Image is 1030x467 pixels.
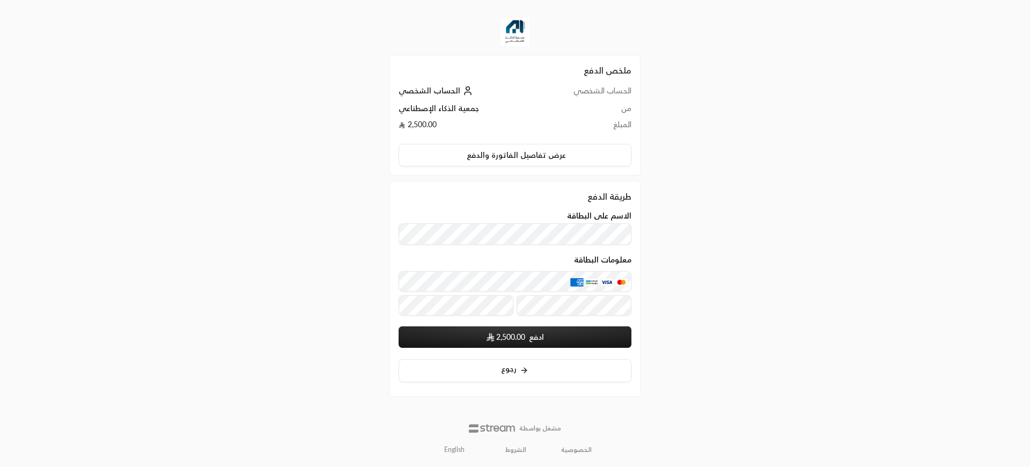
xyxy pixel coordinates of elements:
[399,295,513,316] input: تاريخ الانتهاء
[534,103,631,119] td: من
[399,144,631,166] button: عرض تفاصيل الفاتورة والدفع
[399,190,631,203] div: طريقة الدفع
[534,119,631,135] td: المبلغ
[519,424,561,433] p: مشغل بواسطة
[438,441,470,458] a: English
[487,333,494,341] img: SAR
[496,332,525,342] span: 2,500.00
[570,278,583,286] img: AMEX
[505,446,526,454] a: الشروط
[567,211,631,220] label: الاسم على البطاقة
[399,103,534,119] td: جمعية الذكاء الإصطناعي
[399,119,534,135] td: 2,500.00
[534,85,631,103] td: الحساب الشخصي
[561,446,592,454] a: الخصوصية
[399,211,631,245] div: الاسم على البطاقة
[399,256,631,319] div: معلومات البطاقة
[517,295,631,316] input: رمز التحقق CVC
[399,64,631,77] h2: ملخص الدفع
[399,326,631,348] button: ادفع SAR2,500.00
[399,359,631,382] button: رجوع
[399,271,631,291] input: بطاقة ائتمانية
[501,364,517,373] span: رجوع
[615,278,628,286] img: MasterCard
[600,278,613,286] img: Visa
[585,278,598,286] img: MADA
[399,86,475,95] a: الحساب الشخصي
[399,86,460,95] span: الحساب الشخصي
[501,17,529,46] img: Company Logo
[574,256,631,264] legend: معلومات البطاقة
